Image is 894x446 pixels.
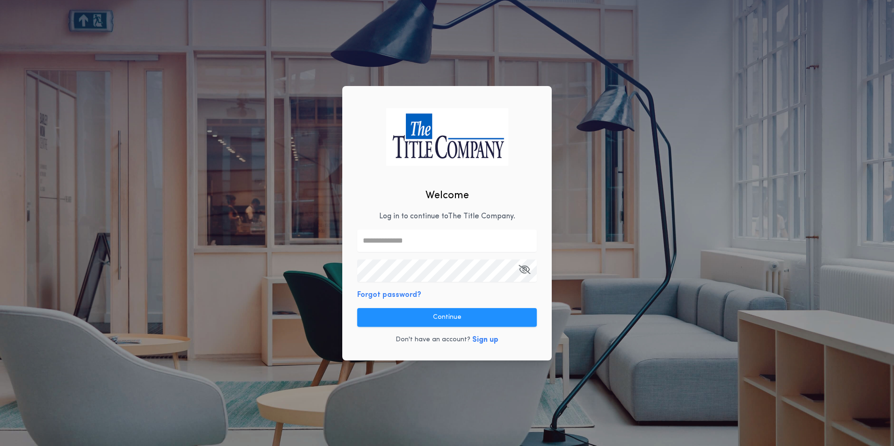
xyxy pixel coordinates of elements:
[396,335,470,345] p: Don't have an account?
[357,308,537,327] button: Continue
[472,334,498,345] button: Sign up
[425,188,469,203] h2: Welcome
[357,289,421,301] button: Forgot password?
[386,108,508,165] img: logo
[379,211,515,222] p: Log in to continue to The Title Company .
